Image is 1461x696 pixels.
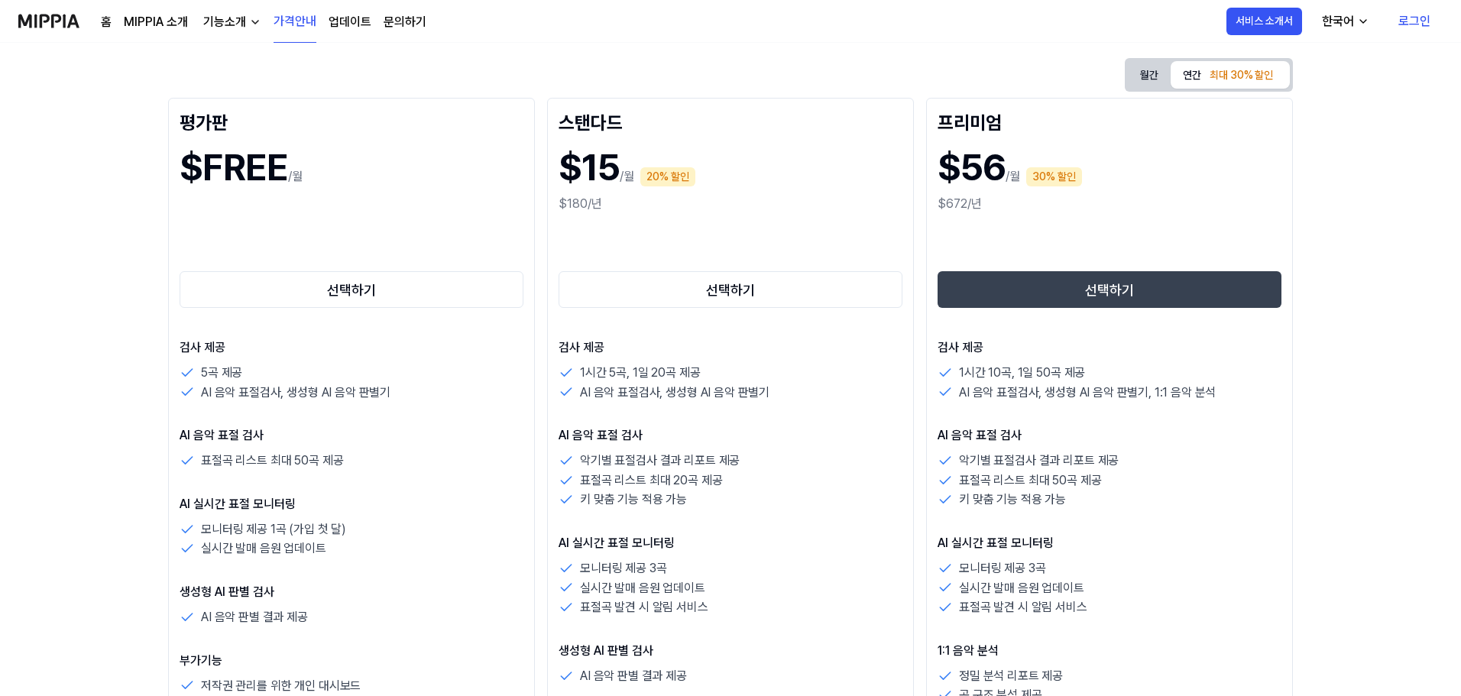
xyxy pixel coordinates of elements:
button: 월간 [1128,61,1171,89]
p: 실시간 발매 음원 업데이트 [201,539,326,558]
p: AI 음악 표절 검사 [559,426,902,445]
p: 모니터링 제공 3곡 [580,558,666,578]
p: /월 [288,167,303,186]
p: 표절곡 리스트 최대 50곡 제공 [201,451,343,471]
p: 검사 제공 [180,338,523,357]
p: 생성형 AI 판별 검사 [180,583,523,601]
button: 한국어 [1310,6,1378,37]
div: 최대 30% 할인 [1205,64,1278,87]
div: 20% 할인 [640,167,695,186]
div: 프리미엄 [938,109,1281,134]
div: 스탠다드 [559,109,902,134]
p: /월 [620,167,634,186]
a: 문의하기 [384,13,426,31]
button: 연간 [1171,61,1290,89]
p: 저작권 관리를 위한 개인 대시보드 [201,676,361,696]
h1: $56 [938,140,1006,195]
p: AI 음악 표절 검사 [938,426,1281,445]
a: 홈 [101,13,112,31]
p: AI 음악 표절검사, 생성형 AI 음악 판별기, 1:1 음악 분석 [959,383,1216,403]
h1: $FREE [180,140,288,195]
p: 생성형 AI 판별 검사 [559,642,902,660]
a: 선택하기 [180,268,523,311]
div: $672/년 [938,195,1281,213]
p: AI 음악 판별 결과 제공 [580,666,687,686]
p: 표절곡 발견 시 알림 서비스 [580,597,708,617]
p: 표절곡 발견 시 알림 서비스 [959,597,1087,617]
p: AI 음악 표절 검사 [180,426,523,445]
p: /월 [1006,167,1020,186]
p: 키 맞춤 기능 적용 가능 [580,490,687,510]
p: AI 실시간 표절 모니터링 [938,534,1281,552]
h1: $15 [559,140,620,195]
a: 선택하기 [559,268,902,311]
p: 1시간 10곡, 1일 50곡 제공 [959,363,1085,383]
a: 가격안내 [274,1,316,43]
p: 5곡 제공 [201,363,242,383]
button: 선택하기 [180,271,523,308]
p: 키 맞춤 기능 적용 가능 [959,490,1066,510]
p: 표절곡 리스트 최대 20곡 제공 [580,471,722,490]
p: 실시간 발매 음원 업데이트 [959,578,1084,598]
p: 1:1 음악 분석 [938,642,1281,660]
button: 선택하기 [938,271,1281,308]
div: 평가판 [180,109,523,134]
button: 서비스 소개서 [1226,8,1302,35]
a: 업데이트 [329,13,371,31]
p: 모니터링 제공 3곡 [959,558,1045,578]
a: MIPPIA 소개 [124,13,188,31]
p: 부가기능 [180,652,523,670]
p: 정밀 분석 리포트 제공 [959,666,1063,686]
p: AI 음악 판별 결과 제공 [201,607,308,627]
div: 한국어 [1319,12,1357,31]
button: 기능소개 [200,13,261,31]
p: AI 음악 표절검사, 생성형 AI 음악 판별기 [580,383,769,403]
img: down [249,16,261,28]
p: AI 실시간 표절 모니터링 [559,534,902,552]
div: 기능소개 [200,13,249,31]
p: AI 실시간 표절 모니터링 [180,495,523,513]
p: 악기별 표절검사 결과 리포트 제공 [580,451,740,471]
p: 1시간 5곡, 1일 20곡 제공 [580,363,700,383]
button: 선택하기 [559,271,902,308]
div: $180/년 [559,195,902,213]
p: 모니터링 제공 1곡 (가입 첫 달) [201,520,346,539]
p: 검사 제공 [938,338,1281,357]
div: 30% 할인 [1026,167,1082,186]
p: 실시간 발매 음원 업데이트 [580,578,705,598]
p: 표절곡 리스트 최대 50곡 제공 [959,471,1101,490]
p: AI 음악 표절검사, 생성형 AI 음악 판별기 [201,383,390,403]
p: 악기별 표절검사 결과 리포트 제공 [959,451,1119,471]
a: 선택하기 [938,268,1281,311]
p: 검사 제공 [559,338,902,357]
